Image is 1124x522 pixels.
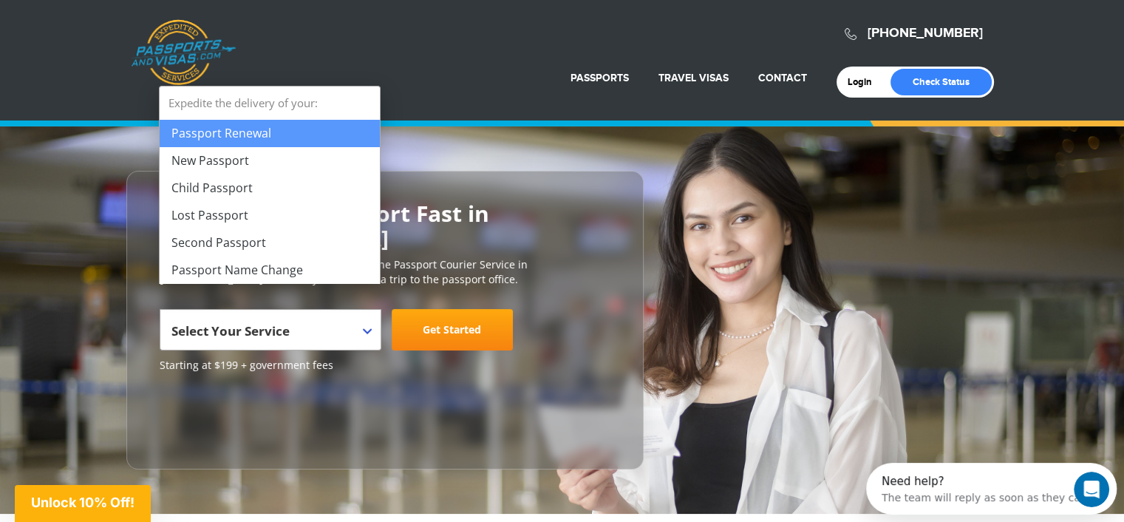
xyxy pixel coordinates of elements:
[171,315,366,356] span: Select Your Service
[758,72,807,84] a: Contact
[1074,472,1109,507] iframe: Intercom live chat
[16,13,221,24] div: Need help?
[160,309,381,350] span: Select Your Service
[160,257,380,284] li: Passport Name Change
[160,257,610,287] p: [DOMAIN_NAME] is the #1 most trusted online Passport Courier Service in [GEOGRAPHIC_DATA]. We sav...
[160,202,380,229] li: Lost Passport
[6,6,265,47] div: Open Intercom Messenger
[392,309,513,350] a: Get Started
[16,24,221,40] div: The team will reply as soon as they can
[160,201,610,250] h2: Get Your U.S. Passport Fast in [GEOGRAPHIC_DATA]
[890,69,992,95] a: Check Status
[570,72,629,84] a: Passports
[160,87,380,120] strong: Expedite the delivery of your:
[160,174,380,202] li: Child Passport
[160,380,270,454] iframe: Customer reviews powered by Trustpilot
[658,72,729,84] a: Travel Visas
[160,147,380,174] li: New Passport
[160,358,610,373] span: Starting at $199 + government fees
[171,322,290,339] span: Select Your Service
[160,229,380,257] li: Second Passport
[160,87,380,284] li: Expedite the delivery of your:
[160,120,380,147] li: Passport Renewal
[31,495,134,510] span: Unlock 10% Off!
[848,76,882,88] a: Login
[866,463,1117,515] iframe: Intercom live chat discovery launcher
[15,485,151,522] div: Unlock 10% Off!
[868,25,983,41] a: [PHONE_NUMBER]
[131,19,236,86] a: Passports & [DOMAIN_NAME]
